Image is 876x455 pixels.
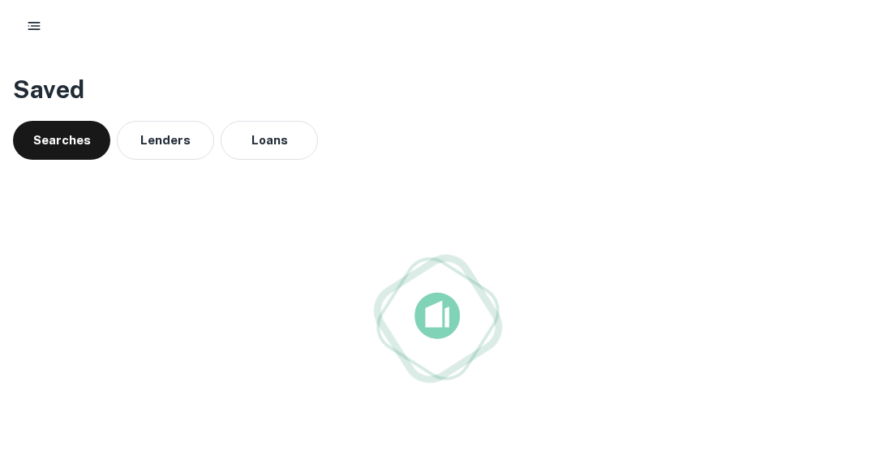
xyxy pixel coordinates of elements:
[117,121,214,160] button: Lenders
[221,121,318,160] button: Loans
[13,121,110,160] button: Searches
[795,325,876,403] iframe: Chat Widget
[13,71,863,108] h3: Saved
